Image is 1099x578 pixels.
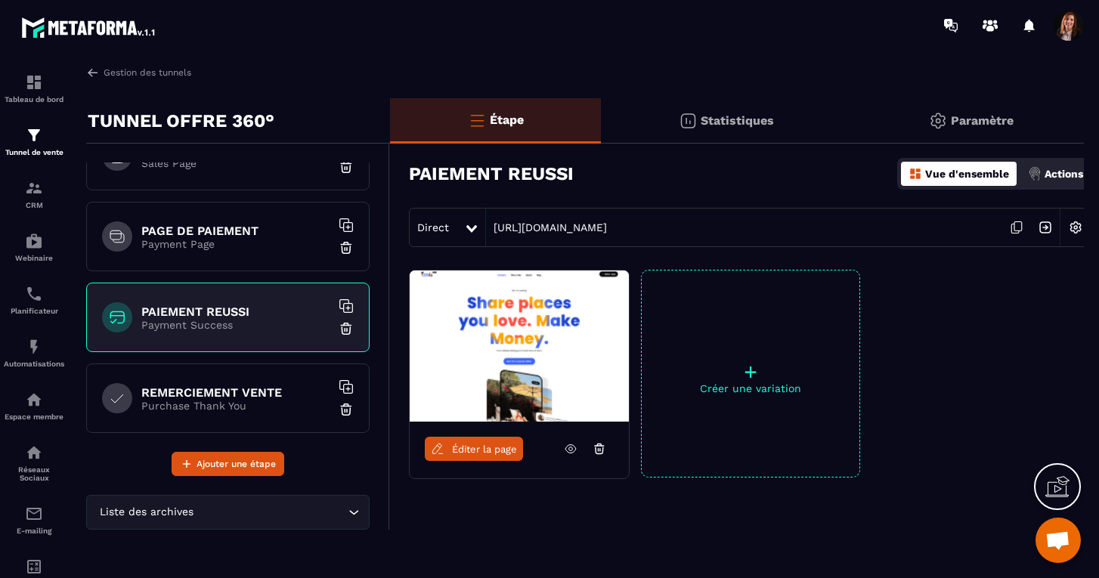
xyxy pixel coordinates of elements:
[21,14,157,41] img: logo
[410,270,629,422] img: image
[642,361,859,382] p: +
[925,168,1009,180] p: Vue d'ensemble
[468,111,486,129] img: bars-o.4a397970.svg
[909,167,922,181] img: dashboard-orange.40269519.svg
[4,221,64,274] a: automationsautomationsWebinaire
[1045,168,1083,180] p: Actions
[679,112,697,130] img: stats.20deebd0.svg
[25,73,43,91] img: formation
[339,240,354,255] img: trash
[4,432,64,493] a: social-networksocial-networkRéseaux Sociaux
[929,112,947,130] img: setting-gr.5f69749f.svg
[88,106,274,136] p: TUNNEL OFFRE 360°
[486,221,607,233] a: [URL][DOMAIN_NAME]
[4,201,64,209] p: CRM
[86,66,100,79] img: arrow
[4,326,64,379] a: automationsautomationsAutomatisations
[4,360,64,368] p: Automatisations
[172,452,284,476] button: Ajouter une étape
[141,157,330,169] p: Sales Page
[25,558,43,576] img: accountant
[141,238,330,250] p: Payment Page
[141,400,330,412] p: Purchase Thank You
[25,338,43,356] img: automations
[25,179,43,197] img: formation
[4,115,64,168] a: formationformationTunnel de vente
[452,444,517,455] span: Éditer la page
[339,159,354,175] img: trash
[1031,213,1060,242] img: arrow-next.bcc2205e.svg
[951,113,1014,128] p: Paramètre
[4,95,64,104] p: Tableau de bord
[701,113,774,128] p: Statistiques
[4,527,64,535] p: E-mailing
[409,163,574,184] h3: PAIEMENT REUSSI
[4,254,64,262] p: Webinaire
[4,493,64,546] a: emailemailE-mailing
[4,465,64,482] p: Réseaux Sociaux
[25,444,43,462] img: social-network
[490,113,524,127] p: Étape
[141,319,330,331] p: Payment Success
[1028,167,1042,181] img: actions.d6e523a2.png
[425,437,523,461] a: Éditer la page
[25,505,43,523] img: email
[96,504,197,521] span: Liste des archives
[1061,213,1090,242] img: setting-w.858f3a88.svg
[25,126,43,144] img: formation
[4,62,64,115] a: formationformationTableau de bord
[1036,518,1081,563] a: Ouvrir le chat
[86,495,370,530] div: Search for option
[417,221,449,233] span: Direct
[4,274,64,326] a: schedulerschedulerPlanificateur
[141,224,330,238] h6: PAGE DE PAIEMENT
[141,385,330,400] h6: REMERCIEMENT VENTE
[25,285,43,303] img: scheduler
[4,307,64,315] p: Planificateur
[339,321,354,336] img: trash
[4,168,64,221] a: formationformationCRM
[4,413,64,421] p: Espace membre
[4,148,64,156] p: Tunnel de vente
[642,382,859,394] p: Créer une variation
[339,402,354,417] img: trash
[25,232,43,250] img: automations
[141,304,330,319] h6: PAIEMENT REUSSI
[4,379,64,432] a: automationsautomationsEspace membre
[25,391,43,409] img: automations
[197,504,345,521] input: Search for option
[197,456,276,471] span: Ajouter une étape
[86,66,191,79] a: Gestion des tunnels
